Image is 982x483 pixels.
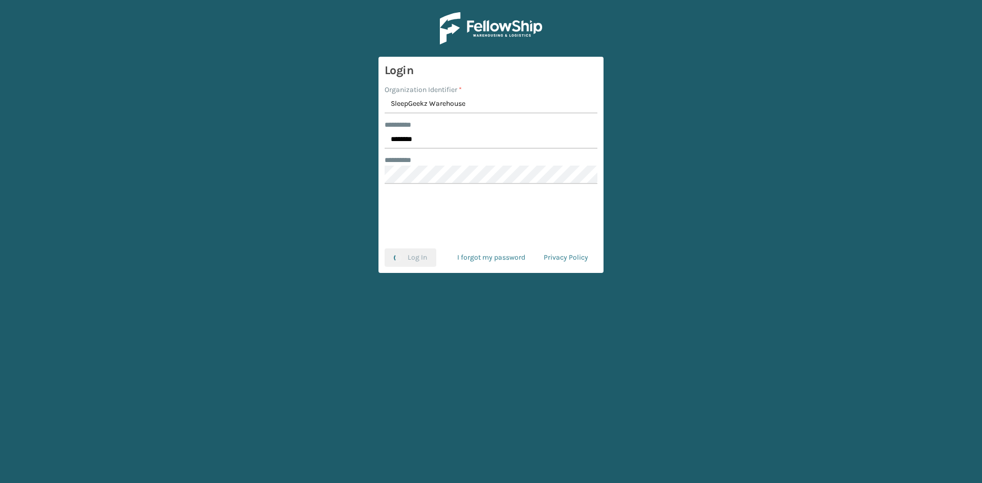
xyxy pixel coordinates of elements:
a: Privacy Policy [534,248,597,267]
button: Log In [385,248,436,267]
iframe: reCAPTCHA [413,196,569,236]
a: I forgot my password [448,248,534,267]
h3: Login [385,63,597,78]
label: Organization Identifier [385,84,462,95]
img: Logo [440,12,542,44]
